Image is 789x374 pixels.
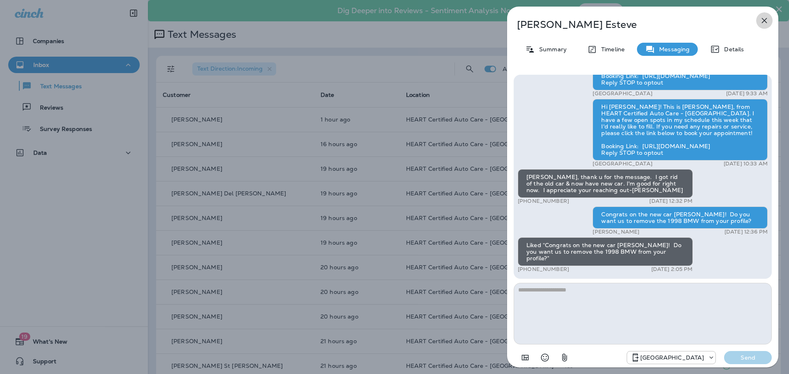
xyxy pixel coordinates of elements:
p: [DATE] 2:05 PM [651,266,693,273]
p: [GEOGRAPHIC_DATA] [640,354,704,361]
p: [GEOGRAPHIC_DATA] [593,90,652,97]
p: Summary [535,46,567,53]
p: [DATE] 12:36 PM [724,229,768,235]
p: Details [720,46,744,53]
div: Congrats on the new car [PERSON_NAME]! Do you want us to remove the 1998 BMW from your profile? [593,207,768,229]
p: [DATE] 9:33 AM [726,90,768,97]
p: Messaging [655,46,690,53]
button: Select an emoji [537,349,553,366]
p: [PHONE_NUMBER] [518,266,569,273]
p: [PERSON_NAME] Esteve [517,19,741,30]
div: Hi [PERSON_NAME]! This is [PERSON_NAME], from HEART Certified Auto Care - [GEOGRAPHIC_DATA]. I ha... [593,99,768,161]
button: Add in a premade template [517,349,533,366]
p: [DATE] 10:33 AM [724,161,768,167]
p: [PERSON_NAME] [593,229,639,235]
div: [PERSON_NAME], thank u for the message. I got rid of the old car & now have new car. I'm good for... [518,169,693,198]
p: Timeline [597,46,625,53]
div: Liked “Congrats on the new car [PERSON_NAME]! Do you want us to remove the 1998 BMW from your pro... [518,237,693,266]
div: +1 (847) 262-3704 [627,353,715,363]
p: [PHONE_NUMBER] [518,198,569,204]
p: [DATE] 12:32 PM [649,198,692,204]
p: [GEOGRAPHIC_DATA] [593,161,652,167]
